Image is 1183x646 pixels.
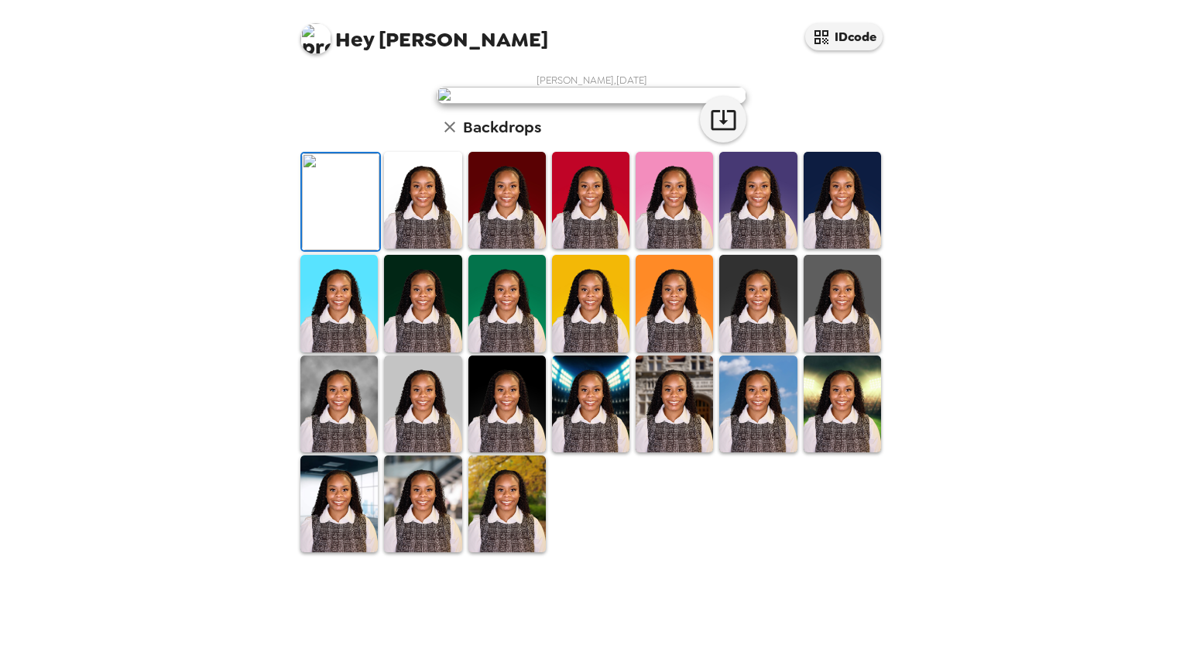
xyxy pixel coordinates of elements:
[335,26,374,53] span: Hey
[437,87,746,104] img: user
[302,153,379,250] img: Original
[805,23,883,50] button: IDcode
[300,23,331,54] img: profile pic
[463,115,541,139] h6: Backdrops
[300,15,548,50] span: [PERSON_NAME]
[537,74,647,87] span: [PERSON_NAME] , [DATE]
